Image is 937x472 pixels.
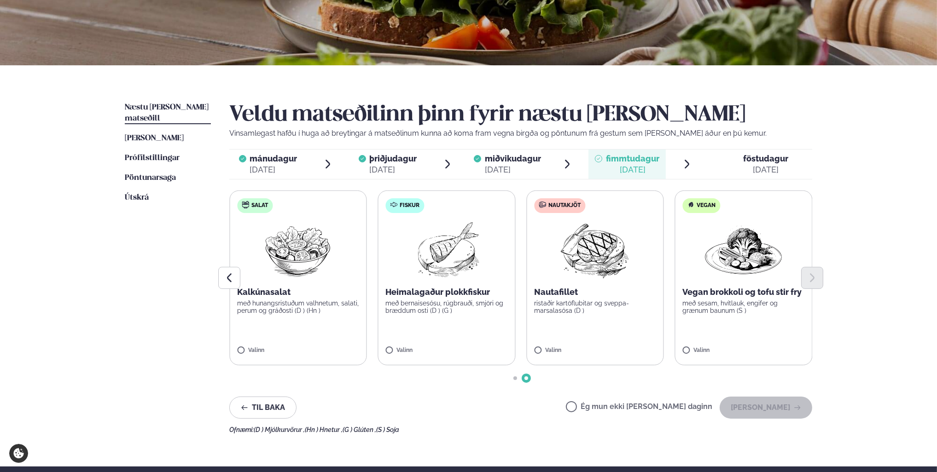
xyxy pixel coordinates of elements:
a: [PERSON_NAME] [125,133,184,144]
span: Salat [251,202,268,209]
span: Go to slide 1 [513,376,517,380]
span: föstudagur [743,154,788,163]
a: Pöntunarsaga [125,173,176,184]
span: (S ) Soja [376,426,399,433]
div: [DATE] [485,164,541,175]
span: (D ) Mjólkurvörur , [254,426,305,433]
p: Vegan brokkoli og tofu stir fry [683,287,805,298]
a: Prófílstillingar [125,153,180,164]
div: [DATE] [370,164,417,175]
div: [DATE] [743,164,788,175]
span: Nautakjöt [548,202,581,209]
span: Go to slide 2 [524,376,528,380]
a: Útskrá [125,192,149,203]
span: Næstu [PERSON_NAME] matseðill [125,104,209,122]
button: Next slide [801,267,823,289]
img: Vegan.png [703,220,784,279]
button: [PERSON_NAME] [720,397,812,419]
p: Heimalagaður plokkfiskur [386,287,508,298]
p: með hunangsristuðum valhnetum, salati, perum og gráðosti (D ) (Hn ) [237,299,359,314]
button: Previous slide [218,267,240,289]
span: Vegan [697,202,716,209]
img: Vegan.svg [687,201,695,208]
a: Næstu [PERSON_NAME] matseðill [125,102,211,124]
p: Nautafillet [534,287,656,298]
span: Prófílstillingar [125,154,180,162]
span: (G ) Glúten , [343,426,376,433]
span: Fiskur [400,202,420,209]
button: Til baka [229,397,297,419]
img: salad.svg [242,201,249,208]
div: [DATE] [606,164,659,175]
img: Fish.png [406,220,487,279]
div: [DATE] [250,164,297,175]
span: [PERSON_NAME] [125,134,184,142]
h2: Veldu matseðilinn þinn fyrir næstu [PERSON_NAME] [229,102,812,128]
div: Ofnæmi: [229,426,812,433]
span: Útskrá [125,194,149,201]
p: með sesam, hvítlauk, engifer og grænum baunum (S ) [683,299,805,314]
p: með bernaisesósu, rúgbrauði, smjöri og bræddum osti (D ) (G ) [386,299,508,314]
span: þriðjudagur [370,154,417,163]
img: Beef-Meat.png [554,220,636,279]
p: Vinsamlegast hafðu í huga að breytingar á matseðlinum kunna að koma fram vegna birgða og pöntunum... [229,128,812,139]
img: beef.svg [539,201,546,208]
p: ristaðir kartöflubitar og sveppa- marsalasósa (D ) [534,299,656,314]
span: mánudagur [250,154,297,163]
p: Kalkúnasalat [237,287,359,298]
a: Cookie settings [9,444,28,463]
img: Salad.png [257,220,339,279]
span: miðvikudagur [485,154,541,163]
span: fimmtudagur [606,154,659,163]
img: fish.svg [390,201,398,208]
span: Pöntunarsaga [125,174,176,182]
span: (Hn ) Hnetur , [305,426,343,433]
